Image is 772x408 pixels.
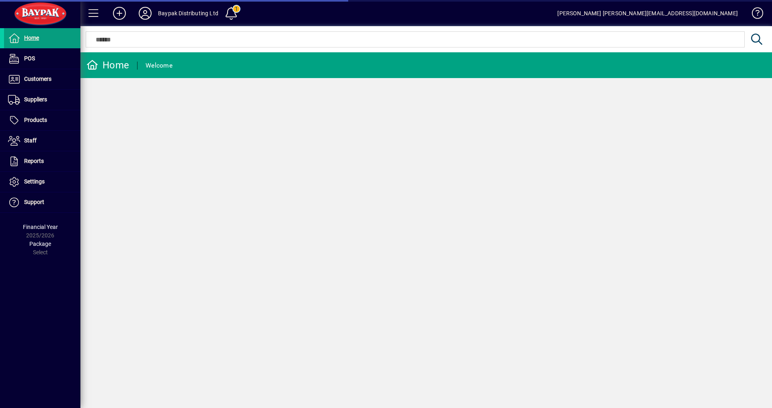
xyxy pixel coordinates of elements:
[746,2,762,28] a: Knowledge Base
[4,49,80,69] a: POS
[557,7,738,20] div: [PERSON_NAME] [PERSON_NAME][EMAIL_ADDRESS][DOMAIN_NAME]
[24,117,47,123] span: Products
[4,69,80,89] a: Customers
[4,172,80,192] a: Settings
[24,35,39,41] span: Home
[23,224,58,230] span: Financial Year
[132,6,158,21] button: Profile
[29,241,51,247] span: Package
[24,76,51,82] span: Customers
[24,199,44,205] span: Support
[146,59,172,72] div: Welcome
[4,131,80,151] a: Staff
[158,7,218,20] div: Baypak Distributing Ltd
[107,6,132,21] button: Add
[4,110,80,130] a: Products
[4,151,80,171] a: Reports
[4,192,80,212] a: Support
[24,178,45,185] span: Settings
[24,137,37,144] span: Staff
[24,55,35,62] span: POS
[24,96,47,103] span: Suppliers
[4,90,80,110] a: Suppliers
[86,59,129,72] div: Home
[24,158,44,164] span: Reports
